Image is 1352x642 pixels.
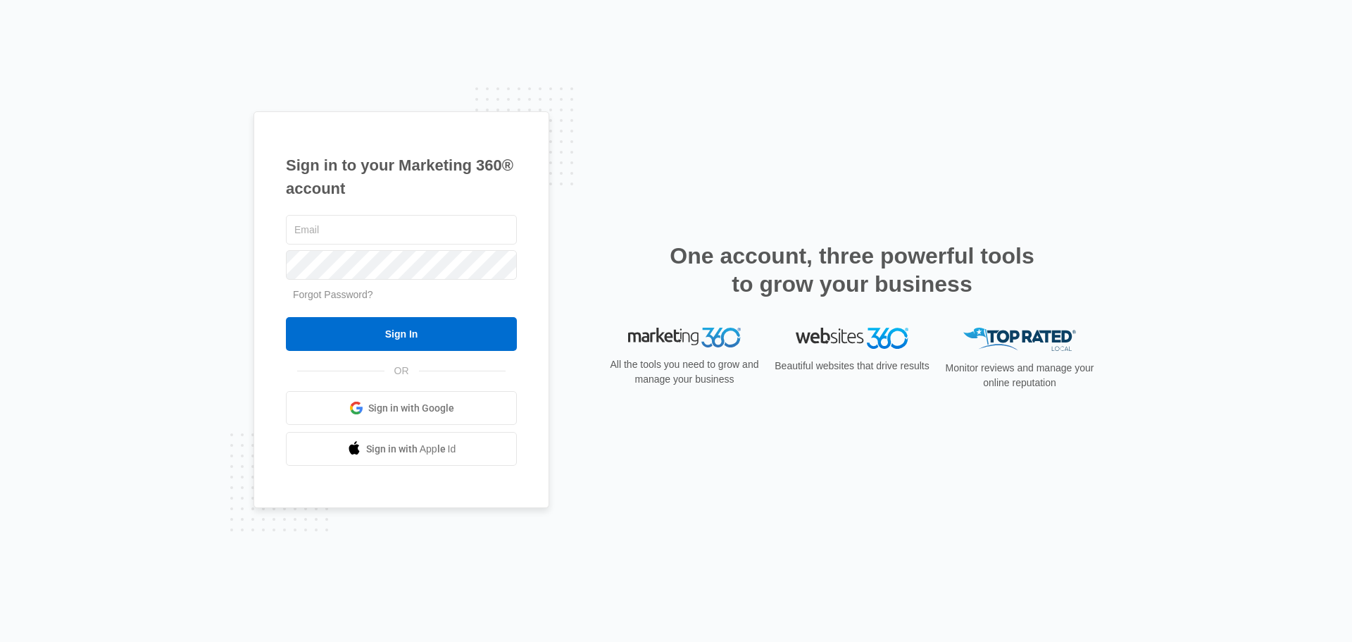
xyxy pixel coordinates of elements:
[628,328,741,347] img: Marketing 360
[665,242,1039,298] h2: One account, three powerful tools to grow your business
[963,328,1076,351] img: Top Rated Local
[606,357,763,387] p: All the tools you need to grow and manage your business
[286,432,517,466] a: Sign in with Apple Id
[286,391,517,425] a: Sign in with Google
[286,154,517,200] h1: Sign in to your Marketing 360® account
[384,364,419,378] span: OR
[293,289,373,300] a: Forgot Password?
[286,317,517,351] input: Sign In
[286,215,517,245] input: Email
[366,442,456,457] span: Sign in with Apple Id
[796,328,908,348] img: Websites 360
[773,359,931,374] p: Beautiful websites that drive results
[368,401,454,416] span: Sign in with Google
[941,361,1098,390] p: Monitor reviews and manage your online reputation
